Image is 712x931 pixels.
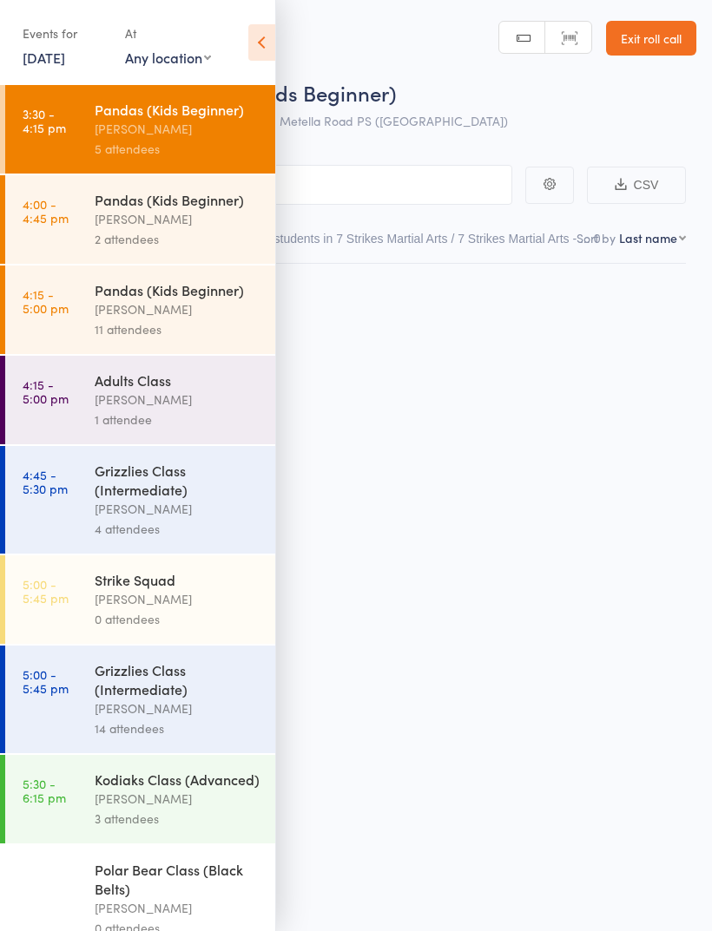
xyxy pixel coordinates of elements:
time: 4:15 - 5:00 pm [23,287,69,315]
time: 5:30 - 6:15 pm [23,867,66,895]
a: 3:30 -4:15 pmPandas (Kids Beginner)[PERSON_NAME]5 attendees [5,85,275,174]
div: [PERSON_NAME] [95,390,260,410]
div: [PERSON_NAME] [95,789,260,809]
div: Kodiaks Class (Advanced) [95,770,260,789]
div: Events for [23,19,108,48]
div: Polar Bear Class (Black Belts) [95,860,260,898]
div: Any location [125,48,211,67]
div: Pandas (Kids Beginner) [95,190,260,209]
div: [PERSON_NAME] [95,299,260,319]
div: Grizzlies Class (Intermediate) [95,660,260,698]
time: 4:00 - 4:45 pm [23,197,69,225]
div: 1 attendee [95,410,260,429]
a: 4:00 -4:45 pmPandas (Kids Beginner)[PERSON_NAME]2 attendees [5,175,275,264]
button: Other students in 7 Strikes Martial Arts / 7 Strikes Martial Arts - ...0 [241,223,601,263]
a: 5:00 -5:45 pmStrike Squad[PERSON_NAME]0 attendees [5,555,275,644]
div: Strike Squad [95,570,260,589]
div: 2 attendees [95,229,260,249]
div: 14 attendees [95,718,260,738]
a: 4:45 -5:30 pmGrizzlies Class (Intermediate)[PERSON_NAME]4 attendees [5,446,275,554]
a: [DATE] [23,48,65,67]
div: Last name [619,229,677,246]
div: Pandas (Kids Beginner) [95,280,260,299]
a: 4:15 -5:00 pmPandas (Kids Beginner)[PERSON_NAME]11 attendees [5,266,275,354]
time: 4:15 - 5:00 pm [23,377,69,405]
div: [PERSON_NAME] [95,119,260,139]
div: [PERSON_NAME] [95,898,260,918]
div: At [125,19,211,48]
div: 4 attendees [95,519,260,539]
div: [PERSON_NAME] [95,499,260,519]
a: 5:00 -5:45 pmGrizzlies Class (Intermediate)[PERSON_NAME]14 attendees [5,646,275,753]
div: Pandas (Kids Beginner) [95,100,260,119]
span: Metella Road PS ([GEOGRAPHIC_DATA]) [280,112,508,129]
time: 5:30 - 6:15 pm [23,777,66,804]
time: 5:00 - 5:45 pm [23,667,69,695]
div: Grizzlies Class (Intermediate) [95,461,260,499]
a: 4:15 -5:00 pmAdults Class[PERSON_NAME]1 attendee [5,356,275,444]
a: 5:30 -6:15 pmKodiaks Class (Advanced)[PERSON_NAME]3 attendees [5,755,275,843]
div: 5 attendees [95,139,260,159]
div: [PERSON_NAME] [95,209,260,229]
div: 11 attendees [95,319,260,339]
span: Pandas (Kids Beginner) [172,78,396,107]
button: CSV [587,167,686,204]
div: [PERSON_NAME] [95,589,260,609]
time: 5:00 - 5:45 pm [23,577,69,605]
label: Sort by [577,229,616,246]
div: [PERSON_NAME] [95,698,260,718]
time: 4:45 - 5:30 pm [23,468,68,495]
time: 3:30 - 4:15 pm [23,107,66,134]
div: 3 attendees [95,809,260,829]
div: Adults Class [95,370,260,390]
div: 0 attendees [95,609,260,629]
a: Exit roll call [606,21,696,56]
